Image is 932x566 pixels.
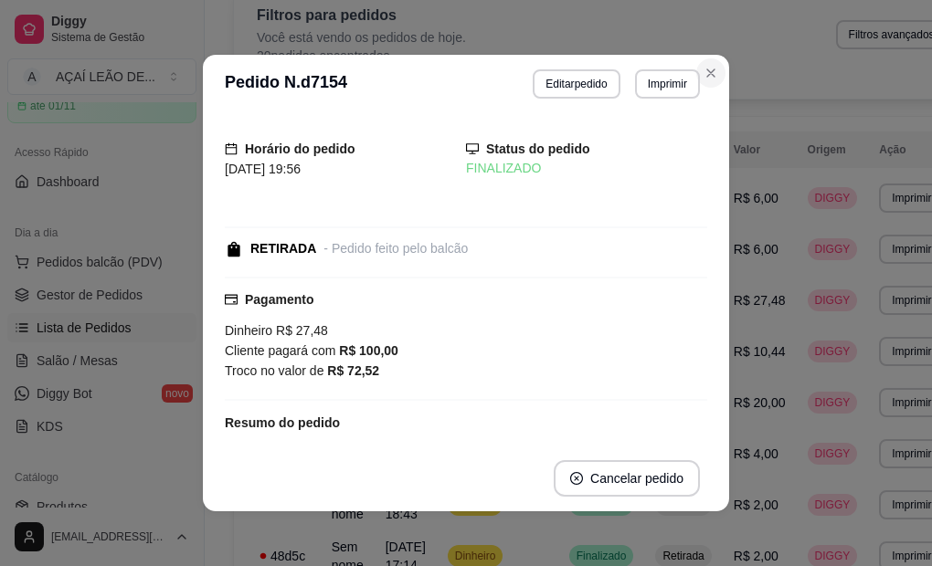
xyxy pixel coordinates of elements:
h3: Pedido N. d7154 [225,69,347,99]
strong: R$ 72,52 [327,363,379,378]
strong: R$ 100,00 [339,343,398,358]
button: Close [696,58,725,88]
span: [DATE] 19:56 [225,162,301,176]
span: R$ 27,48 [272,323,328,338]
div: - Pedido feito pelo balcão [323,239,468,258]
strong: Horário do pedido [245,141,355,156]
div: RETIRADA [250,239,316,258]
span: Troco no valor de [225,363,327,378]
strong: Status do pedido [486,141,590,156]
span: credit-card [225,293,238,306]
button: close-circleCancelar pedido [554,460,700,497]
strong: Pagamento [245,292,313,307]
button: Editarpedido [533,69,620,99]
span: Dinheiro [225,323,272,338]
span: close-circle [570,472,583,485]
span: desktop [466,142,479,155]
button: Imprimir [635,69,700,99]
strong: Resumo do pedido [225,415,340,430]
span: Cliente pagará com [225,343,339,358]
span: calendar [225,142,238,155]
div: FINALIZADO [466,159,707,178]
